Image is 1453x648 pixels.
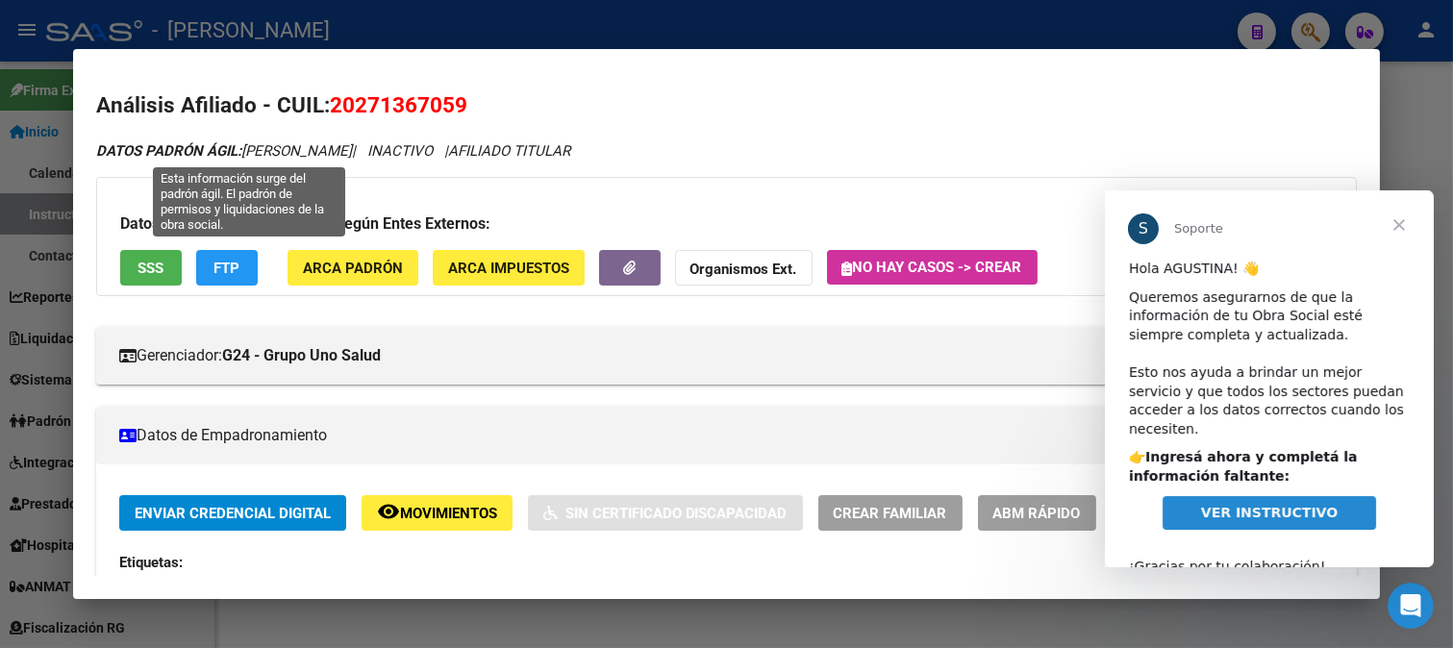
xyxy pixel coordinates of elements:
[993,505,1081,522] span: ABM Rápido
[96,407,1358,464] mat-expansion-panel-header: Datos de Empadronamiento
[978,495,1096,531] button: ABM Rápido
[119,554,183,571] strong: Etiquetas:
[448,142,570,160] span: AFILIADO TITULAR
[119,495,346,531] button: Enviar Credencial Digital
[96,142,570,160] i: | INACTIVO |
[675,250,813,286] button: Organismos Ext.
[96,89,1358,122] h2: Análisis Afiliado - CUIL:
[222,344,381,367] strong: G24 - Grupo Uno Salud
[362,495,513,531] button: Movimientos
[565,505,788,522] span: Sin Certificado Discapacidad
[24,348,305,405] div: ¡Gracias por tu colaboración! ​
[690,261,797,278] strong: Organismos Ext.
[196,250,258,286] button: FTP
[120,250,182,286] button: SSS
[1105,190,1434,567] iframe: Intercom live chat mensaje
[96,142,352,160] span: [PERSON_NAME]
[213,260,239,277] span: FTP
[433,250,585,286] button: ARCA Impuestos
[120,212,1334,236] h3: Datos Personales y Afiliatorios según Entes Externos:
[827,250,1038,285] button: No hay casos -> Crear
[448,260,569,277] span: ARCA Impuestos
[119,424,1312,447] mat-panel-title: Datos de Empadronamiento
[138,260,163,277] span: SSS
[528,495,803,531] button: Sin Certificado Discapacidad
[166,575,232,592] strong: INACTIVO
[377,500,400,523] mat-icon: remove_red_eye
[834,505,947,522] span: Crear Familiar
[842,259,1022,276] span: No hay casos -> Crear
[96,327,1358,385] mat-expansion-panel-header: Gerenciador:G24 - Grupo Uno Salud
[96,142,241,160] strong: DATOS PADRÓN ÁGIL:
[1388,583,1434,629] iframe: Intercom live chat
[330,92,467,117] span: 20271367059
[303,260,403,277] span: ARCA Padrón
[400,505,497,522] span: Movimientos
[135,505,331,522] span: Enviar Credencial Digital
[288,250,418,286] button: ARCA Padrón
[818,495,963,531] button: Crear Familiar
[119,344,1312,367] mat-panel-title: Gerenciador:
[119,575,166,592] strong: Estado:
